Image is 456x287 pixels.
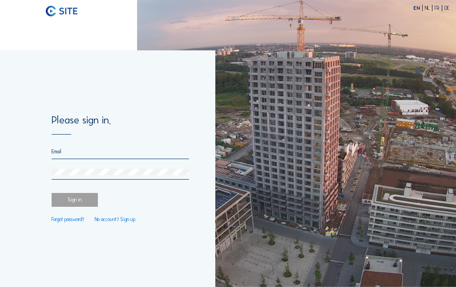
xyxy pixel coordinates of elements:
[413,6,423,11] div: EN
[95,217,136,222] a: No account? Sign up.
[46,6,78,16] img: C-SITE logo
[425,6,432,11] div: NL
[52,193,98,206] div: Sign in.
[52,115,189,135] div: Please sign in.
[435,6,442,11] div: FR
[52,217,84,222] a: Forgot password?
[52,148,189,155] input: Email
[444,6,449,11] div: DE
